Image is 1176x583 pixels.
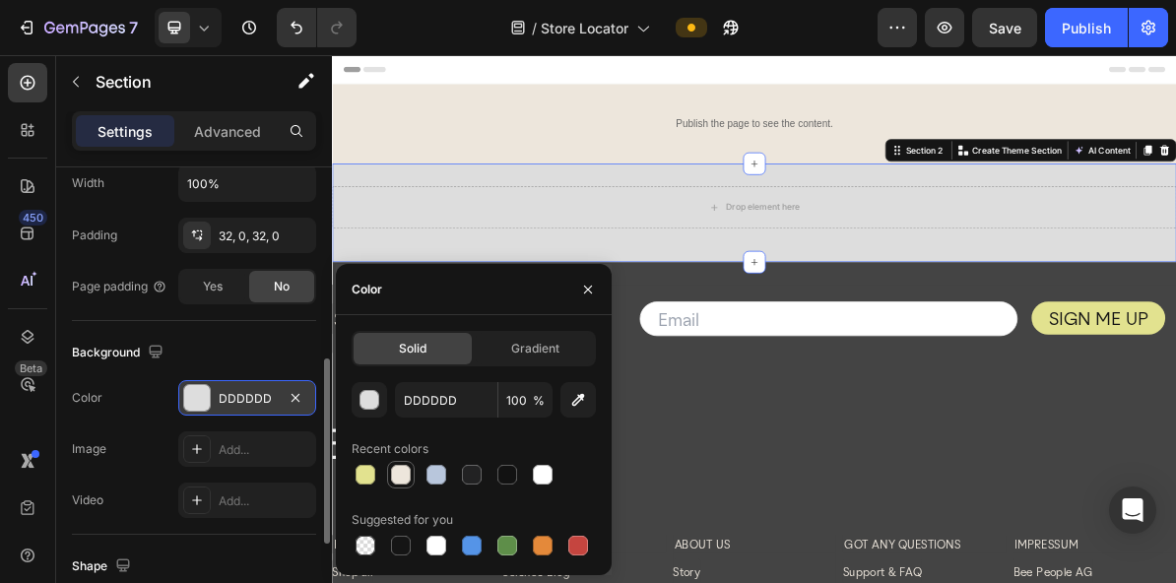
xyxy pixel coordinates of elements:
button: Save [972,8,1037,47]
p: Settings [98,121,153,142]
div: Suggested for you [352,511,453,529]
button: Publish [1045,8,1128,47]
p: Sign up to our newsletter [2,350,381,388]
div: 32, 0, 32, 0 [219,227,311,245]
input: Auto [179,165,315,201]
div: Add... [219,441,311,459]
div: Width [72,174,104,192]
div: Beta [15,360,47,376]
span: Yes [203,278,223,295]
button: SIGN ME UP [979,345,1166,391]
div: Add... [219,492,311,510]
button: 7 [8,8,147,47]
div: Page padding [72,278,167,295]
div: Shape [72,553,135,580]
iframe: Design area [332,55,1176,583]
div: Section 2 [799,124,859,142]
span: No [274,278,290,295]
span: / [532,18,537,38]
div: Color [352,281,382,298]
span: Gradient [511,340,559,357]
div: Publish [1062,18,1111,38]
div: Image [72,440,106,458]
input: Eg: FFFFFF [395,382,497,418]
div: Open Intercom Messenger [1109,486,1156,534]
div: Recent colors [352,440,428,458]
span: % [533,392,545,410]
span: Save [989,20,1021,36]
button: AI Content [1034,121,1121,145]
span: Store Locator [541,18,628,38]
div: Video [72,491,103,509]
input: Email [430,345,959,393]
div: Color [72,389,102,407]
span: Solid [399,340,426,357]
div: Background [72,340,167,366]
p: Create Theme Section [895,124,1021,142]
div: Drop element here [551,205,655,221]
div: Padding [72,227,117,244]
p: 7 [129,16,138,39]
div: SIGN ME UP [1003,353,1143,383]
p: Advanced [194,121,261,142]
div: Undo/Redo [277,8,357,47]
div: DDDDDD [219,390,276,408]
div: 450 [19,210,47,226]
p: Section [96,70,257,94]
